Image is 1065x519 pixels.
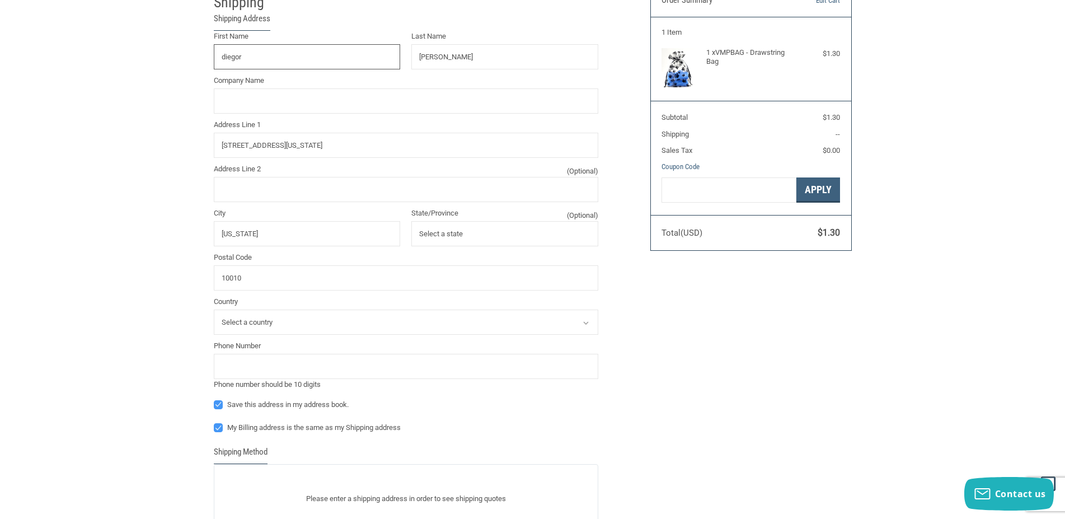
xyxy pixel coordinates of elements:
[661,28,840,37] h3: 1 Item
[964,477,1054,511] button: Contact us
[836,130,840,138] span: --
[214,400,598,409] label: Save this address in my address book.
[796,177,840,203] button: Apply
[214,12,270,31] legend: Shipping Address
[818,227,840,238] span: $1.30
[214,252,598,263] label: Postal Code
[706,48,793,67] h4: 1 x VMPBAG - Drawstring Bag
[214,208,401,219] label: City
[214,446,268,464] legend: Shipping Method
[567,166,598,177] small: (Optional)
[214,379,598,390] div: Phone number should be 10 digits
[995,488,1046,500] span: Contact us
[214,31,401,42] label: First Name
[214,163,598,175] label: Address Line 2
[567,210,598,221] small: (Optional)
[214,75,598,86] label: Company Name
[214,296,598,307] label: Country
[795,48,840,59] div: $1.30
[214,488,598,509] p: Please enter a shipping address in order to see shipping quotes
[823,146,840,155] span: $0.00
[214,423,598,432] label: My Billing address is the same as my Shipping address
[661,130,689,138] span: Shipping
[661,113,688,121] span: Subtotal
[661,146,692,155] span: Sales Tax
[823,113,840,121] span: $1.30
[411,221,598,246] input: Select a state
[411,31,598,42] label: Last Name
[214,340,598,352] label: Phone Number
[411,208,598,219] label: State/Province
[661,162,700,171] a: Coupon Code
[661,177,796,203] input: Gift Certificate or Coupon Code
[661,228,702,238] span: Total (USD)
[214,119,598,130] label: Address Line 1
